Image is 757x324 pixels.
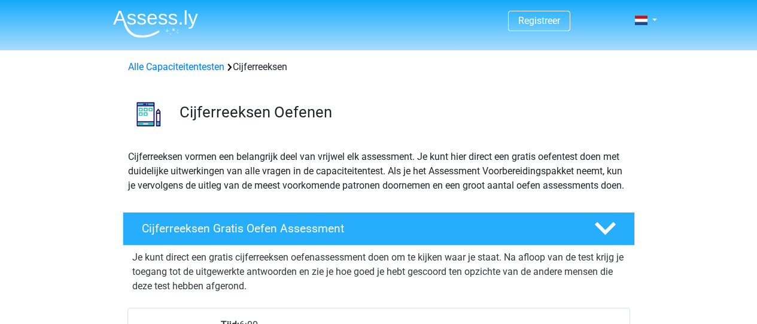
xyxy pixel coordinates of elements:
[123,89,174,140] img: cijferreeksen
[518,15,560,26] a: Registreer
[123,60,634,74] div: Cijferreeksen
[180,103,625,122] h3: Cijferreeksen Oefenen
[128,61,224,72] a: Alle Capaciteitentesten
[113,10,198,38] img: Assessly
[118,212,640,246] a: Cijferreeksen Gratis Oefen Assessment
[132,250,625,293] p: Je kunt direct een gratis cijferreeksen oefenassessment doen om te kijken waar je staat. Na afloo...
[142,222,575,235] h4: Cijferreeksen Gratis Oefen Assessment
[128,150,630,193] p: Cijferreeksen vormen een belangrijk deel van vrijwel elk assessment. Je kunt hier direct een grat...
